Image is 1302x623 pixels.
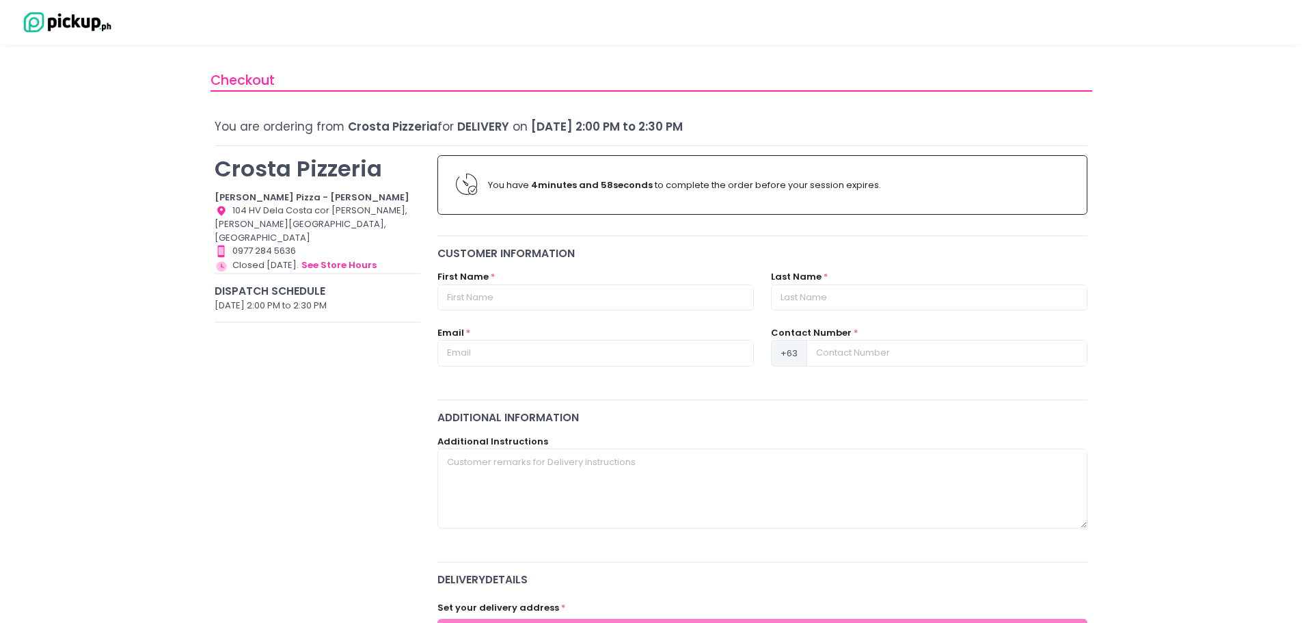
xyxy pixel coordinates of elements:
p: Crosta Pizzeria [215,155,420,182]
span: delivery Details [437,572,1088,587]
label: Contact Number [771,326,852,340]
div: You have to complete the order before your session expires. [488,178,1069,192]
span: [DATE] 2:00 PM to 2:30 PM [531,118,683,135]
div: Dispatch Schedule [215,283,420,299]
input: Contact Number [806,340,1087,366]
label: Set your delivery address [437,601,559,615]
label: Additional Instructions [437,435,548,449]
div: Closed [DATE]. [215,258,420,273]
span: +63 [771,340,807,366]
div: Additional Information [437,410,1088,425]
img: logo [17,10,113,34]
div: You are ordering from for on [215,118,1087,135]
input: First Name [437,284,754,310]
label: Last Name [771,270,822,284]
div: Customer Information [437,246,1088,261]
div: 104 HV Dela Costa cor [PERSON_NAME], [PERSON_NAME][GEOGRAPHIC_DATA], [GEOGRAPHIC_DATA] [215,204,420,244]
input: Email [437,340,754,366]
label: Email [437,326,464,340]
input: Last Name [771,284,1087,310]
span: Delivery [457,118,509,135]
label: First Name [437,270,489,284]
b: 4 minutes and 58 seconds [531,178,653,191]
button: see store hours [301,258,377,273]
div: Checkout [211,70,1092,92]
div: [DATE] 2:00 PM to 2:30 PM [215,299,420,313]
b: [PERSON_NAME] Pizza - [PERSON_NAME] [215,191,409,204]
div: 0977 284 5636 [215,244,420,258]
span: Crosta Pizzeria [348,118,437,135]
